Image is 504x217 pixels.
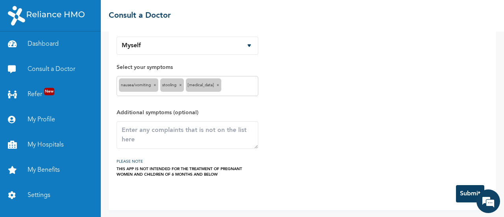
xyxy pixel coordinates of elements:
span: × [179,83,182,87]
div: Chat with us now [41,44,132,54]
div: Minimize live chat window [129,4,148,23]
label: Additional symptoms (optional) [117,108,258,117]
span: We're online! [46,67,109,146]
div: Nausea/Vomiting [119,78,158,92]
label: Select your symptoms [117,63,258,72]
div: FAQs [77,178,150,202]
button: Submit [456,185,484,202]
textarea: Type your message and hit 'Enter' [4,150,150,178]
span: × [154,83,156,87]
h3: PLEASE NOTE [117,157,258,166]
h2: Consult a Doctor [109,10,171,22]
img: RelianceHMO's Logo [8,6,85,26]
span: Conversation [4,191,77,197]
img: d_794563401_company_1708531726252_794563401 [15,39,32,59]
div: THIS APP IS NOT INTENDED FOR THE TREATMENT OF PREGNANT WOMEN AND CHILDREN OF 6 MONTHS AND BELOW [117,166,258,177]
span: New [44,88,54,95]
div: Stooling [160,78,184,92]
span: × [217,83,219,87]
div: [MEDICAL_DATA] [186,78,221,92]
